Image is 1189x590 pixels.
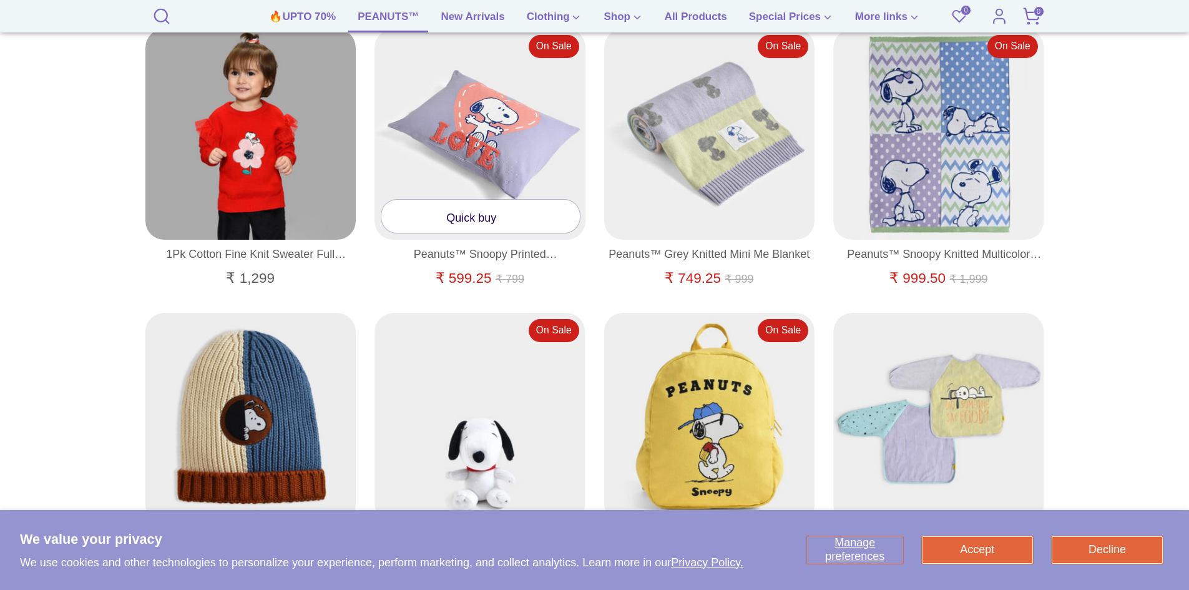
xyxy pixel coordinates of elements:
span: ₹ 999.50 [889,270,946,286]
a: Peanuts Mini Snoopy Soft Toy Soft Toys 1 [374,313,585,524]
a: All Products [655,9,736,32]
a: More links [846,9,929,32]
a: Special Prices [740,9,843,32]
button: Decline [1052,536,1163,564]
a: Search [149,6,174,19]
span: On Sale [529,319,579,342]
a: Privacy Policy. [671,556,743,569]
span: ₹ 999 [725,273,753,285]
a: Clothing [517,9,592,32]
span: Manage preferences [825,536,884,563]
span: On Sale [758,319,808,342]
span: 0 [1034,6,1044,17]
a: PEANUTS™ [348,9,428,32]
h2: We value your privacy [20,530,743,549]
span: ₹ 799 [496,273,524,285]
span: ₹ 599.25 [436,270,492,286]
a: 🔥UPTO 70% [260,9,345,32]
a: Peanuts™ Yellow Woven Backpack for Kids School Bag 2 [604,313,815,524]
a: Peanuts™ Coverall Multicolor Bib Pack of 2 Bibs 2 [833,313,1044,524]
span: On Sale [987,35,1038,58]
a: 1Pk Cotton Fine Knit Sweater Full Sleeves [145,245,356,263]
a: Peanuts™ Snoopy Knitted Multicolor Blanket Blanket 4 [833,29,1044,240]
a: Shop [594,9,652,32]
a: New Arrivals [431,9,514,32]
button: Accept [922,536,1033,564]
span: ₹ 1,999 [949,273,987,285]
span: ₹ 749.25 [665,270,721,286]
a: Peanuts™ Snoopy Viva Knitted Sweater Sweater Full Sleeves 1 [145,29,356,240]
a: Peanuts™ Grey Knitted Mini Me Blanket Blanket 2 [604,29,815,240]
span: ₹ 1,299 [226,270,275,286]
span: On Sale [529,35,579,58]
a: Peanuts™ Snoopy Printed [PERSON_NAME] Pillow [374,245,585,263]
a: Peanuts™ Grey Knitted Mini Me Blanket [604,245,815,263]
p: We use cookies and other technologies to personalize your experience, perform marketing, and coll... [20,556,743,570]
a: Account [987,4,1012,29]
a: Peanuts™ Caramel Knitted Cap Cap 1 [145,313,356,524]
a: Peanuts™ Snoopy Knitted Multicolor Blanket [833,245,1044,263]
button: Manage preferences [807,536,903,564]
a: Quick buy [381,200,580,233]
a: 0 [1019,4,1044,29]
span: 0 [961,5,971,16]
span: On Sale [758,35,808,58]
